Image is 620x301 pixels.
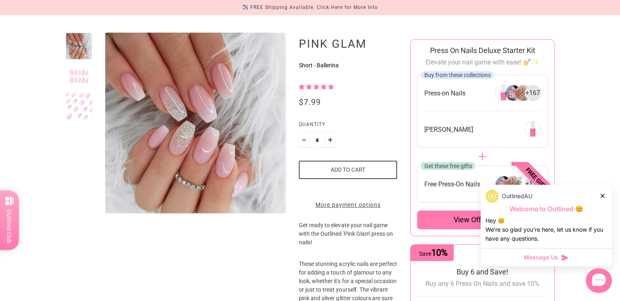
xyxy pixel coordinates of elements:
[495,85,512,101] img: 266304946256-0
[299,221,397,260] p: Get ready to elevate your nail game with the Outlined 'Pink Glam' press on nails!
[424,125,473,134] span: [PERSON_NAME]
[299,37,397,51] h1: Pink Glam
[485,205,607,213] p: Welcome to Outlined 😊
[299,201,397,209] a: More payment options
[299,84,334,90] span: 5.00 stars
[105,33,286,213] img: Pink Bling - Press On Nails
[242,3,378,12] div: ✈️ FREE Shipping Available. Click Here for More Info
[325,132,335,148] button: Plus
[426,58,539,66] span: Elevate your nail game with ease! 💅✨
[457,268,508,276] span: Buy 6 and Save!
[500,142,573,215] span: Free gift
[299,132,309,148] button: Minus
[105,33,286,213] modal-trigger: Enlarge product image
[525,89,540,97] span: + 167
[485,190,499,203] img: data:image/png;base64,iVBORw0KGgoAAAANSUhEUgAAACQAAAAkCAYAAADhAJiYAAACKklEQVR4AexUO28UMRD+zufbLMv...
[426,280,539,288] span: Buy any 6 Press On Nails and save 10%
[525,121,541,137] img: 269291651152-0
[299,97,321,107] span: $7.99
[430,46,535,55] span: Press On Nails Deluxe Starter Kit
[424,72,490,78] span: Buy from these collections
[502,192,532,201] p: OutlinedAU
[485,216,607,243] div: Hey 😊 We‘re so glad you’re here, let us know if you have any questions.
[424,180,480,188] span: Free Press-On Nails
[431,248,447,258] span: 10%
[299,61,397,70] p: Short - Ballerina
[524,253,558,261] span: Message Us
[424,89,465,97] span: Press-on Nails
[299,120,397,132] label: Quantity
[419,250,447,257] span: Save
[299,161,397,179] button: Add to cart
[515,85,531,101] img: 266304946256-2
[505,85,521,101] img: 266304946256-1
[453,215,511,225] span: View offer details
[424,163,472,169] span: Get these free gifts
